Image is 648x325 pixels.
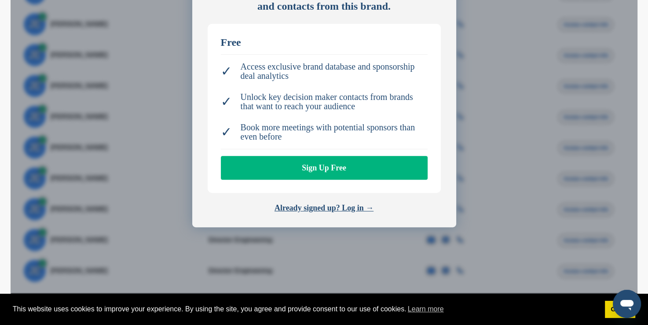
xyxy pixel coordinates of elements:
[221,58,428,85] li: Access exclusive brand database and sponsorship deal analytics
[221,37,428,48] div: Free
[221,97,232,106] span: ✓
[406,303,445,316] a: learn more about cookies
[221,66,232,76] span: ✓
[275,203,373,212] a: Already signed up? Log in →
[221,88,428,115] li: Unlock key decision maker contacts from brands that want to reach your audience
[221,127,232,137] span: ✓
[221,118,428,146] li: Book more meetings with potential sponsors than even before
[221,156,428,180] a: Sign Up Free
[605,301,635,318] a: dismiss cookie message
[613,290,641,318] iframe: Button to launch messaging window
[13,303,598,316] span: This website uses cookies to improve your experience. By using the site, you agree and provide co...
